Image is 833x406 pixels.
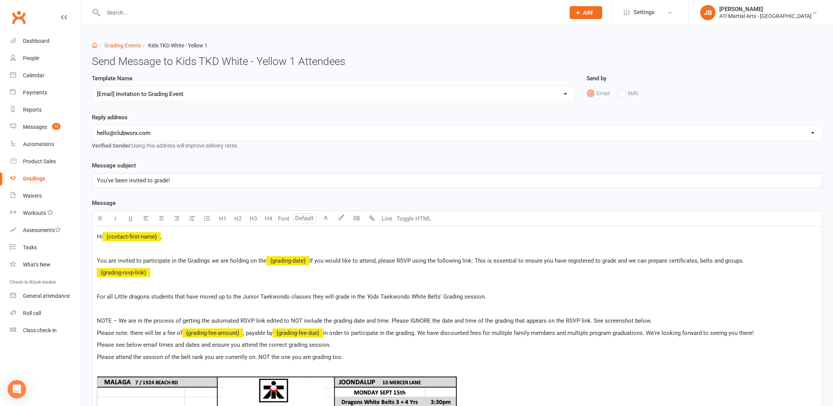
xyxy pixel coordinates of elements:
div: ATI Martial Arts - [GEOGRAPHIC_DATA] [719,13,812,19]
span: Using this address will improve delivery rates. [92,143,238,149]
a: Class kiosk mode [10,322,81,339]
div: Class check-in [23,327,57,333]
input: Search... [101,7,560,18]
span: Please attend the session of the belt rank you are currently on. NOT the one you are grading too. [97,354,343,361]
div: Assessments [23,227,61,233]
a: Waivers [10,187,81,205]
a: Messages 12 [10,119,81,136]
span: Please note: there will be a fee of [97,330,182,336]
button: Toggle HTML [395,211,433,226]
div: Reports [23,107,42,113]
div: Calendar [23,72,44,78]
li: Kids TKD White - Yellow 1 [141,41,207,50]
div: Product Sales [23,158,56,164]
input: Default [293,213,316,223]
div: Roll call [23,310,41,316]
strong: Verified Sender: [92,143,132,149]
a: Tasks [10,239,81,256]
span: Add [583,10,593,16]
div: Payments [23,89,47,96]
div: General attendance [23,293,70,299]
span: For all Little dragons students that have moved up to the Junior Taekwondo classes they will grad... [97,293,486,300]
button: H2 [230,211,245,226]
button: H3 [245,211,261,226]
span: U [129,215,132,222]
a: Payments [10,84,81,101]
div: JB [700,5,715,20]
h3: Send Message to Kids TKD White - Yellow 1 Attendees [92,56,822,68]
a: Reports [10,101,81,119]
a: Automations [10,136,81,153]
a: Assessments [10,222,81,239]
span: , payable by [243,330,273,336]
a: Calendar [10,67,81,84]
span: You've been invited to grade! [97,177,170,184]
a: General attendance kiosk mode [10,287,81,305]
span: , [161,233,162,240]
a: Dashboard [10,32,81,50]
div: Messages [23,124,47,130]
span: NOTE – We are in the process of getting the automated RSVP link edited to NOT include the grading... [97,317,652,324]
a: People [10,50,81,67]
div: Workouts [23,210,46,216]
div: Open Intercom Messenger [8,380,26,398]
a: Product Sales [10,153,81,170]
span: in order to participate in the grading. We have discounted fees for multiple family members and m... [323,330,754,336]
div: Tasks [23,244,37,250]
div: Gradings [23,175,45,182]
a: Clubworx [9,8,28,27]
button: U [123,211,138,226]
button: A [318,211,333,226]
label: Message subject [92,161,136,170]
button: Line [379,211,395,226]
button: Font [276,211,291,226]
div: Dashboard [23,38,49,44]
div: Automations [23,141,54,147]
div: [PERSON_NAME] [719,6,812,13]
a: Grading Events [105,42,141,49]
button: Add [570,6,602,19]
label: Reply address [92,113,127,122]
div: People [23,55,39,61]
label: Send by [586,74,606,83]
div: What's New [23,261,51,268]
div: Waivers [23,193,42,199]
a: Roll call [10,305,81,322]
span: Hi [97,233,103,240]
a: Workouts [10,205,81,222]
button: H4 [261,211,276,226]
label: Message [92,198,116,208]
a: What's New [10,256,81,273]
span: Settings [634,4,655,21]
a: Gradings [10,170,81,187]
span: You are invited to participate in the Gradings we are holding on the [97,257,266,264]
label: Template Name [92,74,132,83]
span: If you would like to attend, please RSVP using the following link: This is essential to ensure yo... [309,257,744,264]
button: H1 [215,211,230,226]
span: 12 [52,123,60,130]
span: Please see below email times and dates and ensure you attend the correct grading session. [97,341,331,348]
